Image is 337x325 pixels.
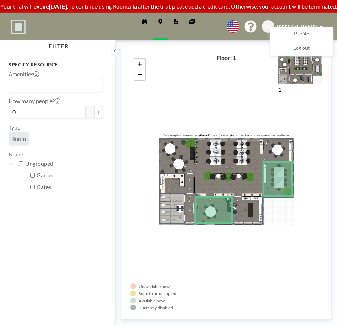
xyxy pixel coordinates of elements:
div: Available now [139,298,165,303]
label: Type [9,124,20,131]
label: Garage [37,172,103,179]
span: Profile [294,31,309,38]
span: [PERSON_NAME] [277,24,317,30]
img: ExemplaryFloorPlanRoomzilla.png [278,54,322,84]
span: + [138,59,142,68]
a: Zoom out [134,69,145,80]
button: - [86,106,94,118]
span: Room [11,135,26,142]
h3: Specify resource [9,61,103,68]
span: Log out [293,45,310,52]
a: Log out [270,41,333,55]
a: Zoom in [134,59,145,69]
label: Amenities [9,71,39,78]
img: organization-logo [11,20,26,34]
a: Profile [270,27,333,41]
label: How many people? [9,98,60,105]
div: Unavailable now [139,284,170,289]
div: Soon to be occupied [139,291,176,296]
div: Currently disabled [139,305,173,310]
h4: FILTER [9,40,109,50]
label: Name [9,151,23,158]
h4: Floor: 1 [217,54,236,61]
label: 1 [278,86,281,93]
b: [DATE] [49,3,67,10]
label: Ungrouped [25,160,103,167]
span: JM [265,23,271,30]
div: Search for option [9,79,103,92]
input: Search for option [10,81,99,90]
label: Gates [37,183,103,191]
button: + [94,106,103,118]
span: − [138,70,142,79]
